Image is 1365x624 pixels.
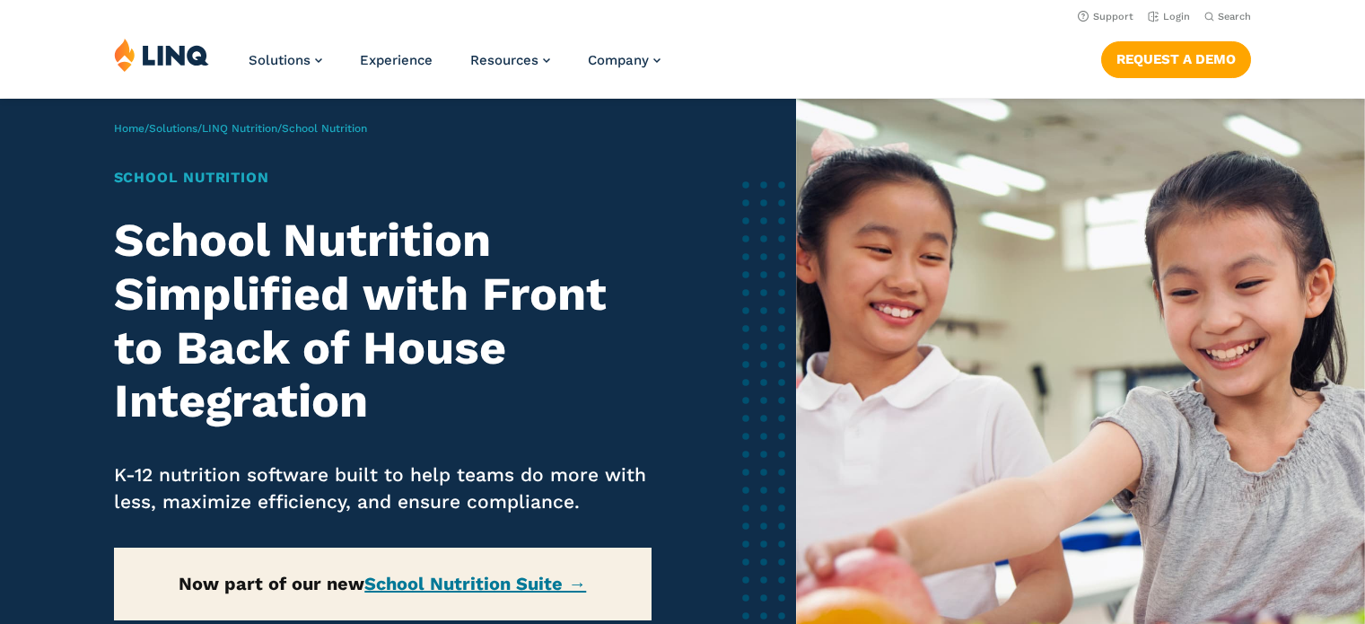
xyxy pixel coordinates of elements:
a: Experience [360,52,433,68]
a: Request a Demo [1101,41,1251,77]
span: School Nutrition [282,122,367,135]
strong: Now part of our new [179,573,586,594]
a: School Nutrition Suite → [364,573,586,594]
span: Resources [470,52,538,68]
a: LINQ Nutrition [202,122,277,135]
a: Solutions [149,122,197,135]
span: / / / [114,122,367,135]
a: Home [114,122,144,135]
nav: Button Navigation [1101,38,1251,77]
a: Company [588,52,661,68]
h2: School Nutrition Simplified with Front to Back of House Integration [114,214,652,428]
p: K-12 nutrition software built to help teams do more with less, maximize efficiency, and ensure co... [114,461,652,515]
span: Company [588,52,649,68]
a: Solutions [249,52,322,68]
a: Support [1078,11,1133,22]
span: Search [1218,11,1251,22]
h1: School Nutrition [114,167,652,189]
a: Login [1148,11,1190,22]
button: Open Search Bar [1204,10,1251,23]
nav: Primary Navigation [249,38,661,97]
a: Resources [470,52,550,68]
span: Solutions [249,52,311,68]
img: LINQ | K‑12 Software [114,38,209,72]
